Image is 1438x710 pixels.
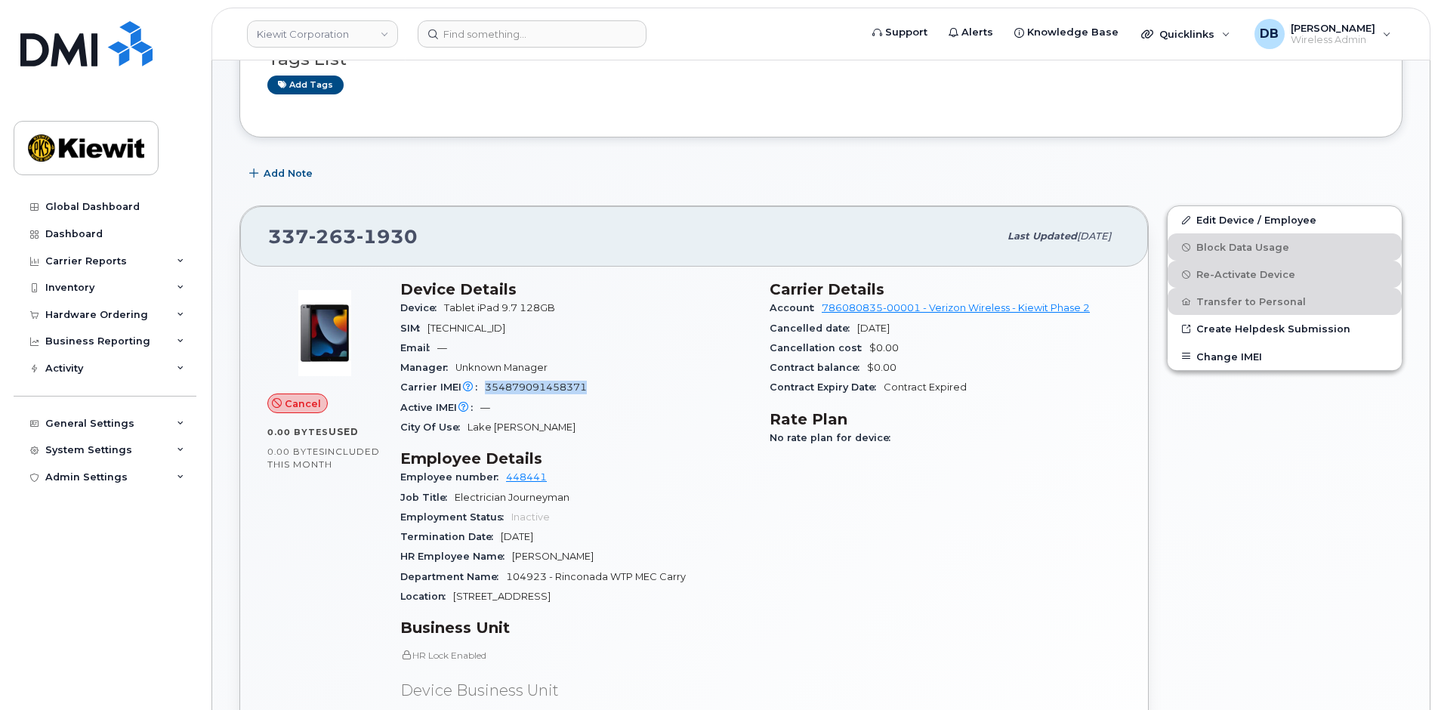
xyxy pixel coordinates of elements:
span: Carrier IMEI [400,381,485,393]
span: Contract balance [770,362,867,373]
span: [DATE] [1077,230,1111,242]
a: 448441 [506,471,547,483]
span: 263 [309,225,356,248]
span: Last updated [1008,230,1077,242]
button: Change IMEI [1168,343,1402,370]
span: Unknown Manager [455,362,548,373]
span: Active IMEI [400,402,480,413]
h3: Employee Details [400,449,751,468]
div: Quicklinks [1131,19,1241,49]
img: image20231002-3703462-1ysry1k.jpeg [279,288,370,378]
span: Email [400,342,437,353]
span: Cancellation cost [770,342,869,353]
a: Add tags [267,76,344,94]
h3: Device Details [400,280,751,298]
span: 104923 - Rinconada WTP MEC Carry [506,571,686,582]
iframe: Messenger Launcher [1372,644,1427,699]
a: Support [862,17,938,48]
span: — [480,402,490,413]
span: Manager [400,362,455,373]
span: Wireless Admin [1291,34,1375,46]
p: Device Business Unit [400,680,751,702]
span: Job Title [400,492,455,503]
input: Find something... [418,20,646,48]
span: Knowledge Base [1027,25,1119,40]
span: Tablet iPad 9.7 128GB [444,302,555,313]
span: [PERSON_NAME] [1291,22,1375,34]
span: Employment Status [400,511,511,523]
span: Inactive [511,511,550,523]
span: — [437,342,447,353]
span: Re-Activate Device [1196,269,1295,280]
span: Department Name [400,571,506,582]
span: Cancelled date [770,323,857,334]
span: [PERSON_NAME] [512,551,594,562]
span: Electrician Journeyman [455,492,569,503]
a: Kiewit Corporation [247,20,398,48]
span: [DATE] [501,531,533,542]
span: 1930 [356,225,418,248]
span: $0.00 [869,342,899,353]
span: Add Note [264,166,313,181]
div: Daniel Buffington [1244,19,1402,49]
span: 0.00 Bytes [267,427,329,437]
a: Edit Device / Employee [1168,206,1402,233]
span: 337 [268,225,418,248]
span: DB [1260,25,1279,43]
span: 0.00 Bytes [267,446,325,457]
span: Lake [PERSON_NAME] [468,421,576,433]
button: Transfer to Personal [1168,288,1402,315]
span: [DATE] [857,323,890,334]
button: Re-Activate Device [1168,261,1402,288]
h3: Rate Plan [770,410,1121,428]
h3: Carrier Details [770,280,1121,298]
a: Create Helpdesk Submission [1168,315,1402,342]
span: HR Employee Name [400,551,512,562]
span: Contract Expired [884,381,967,393]
button: Add Note [239,160,326,187]
span: SIM [400,323,427,334]
span: Quicklinks [1159,28,1214,40]
button: Block Data Usage [1168,233,1402,261]
span: City Of Use [400,421,468,433]
p: HR Lock Enabled [400,649,751,662]
span: Support [885,25,927,40]
a: 786080835-00001 - Verizon Wireless - Kiewit Phase 2 [822,302,1090,313]
span: Alerts [961,25,993,40]
span: used [329,426,359,437]
span: Employee number [400,471,506,483]
span: Location [400,591,453,602]
span: [STREET_ADDRESS] [453,591,551,602]
a: Knowledge Base [1004,17,1129,48]
h3: Tags List [267,50,1375,69]
span: Contract Expiry Date [770,381,884,393]
span: $0.00 [867,362,896,373]
span: Device [400,302,444,313]
span: 354879091458371 [485,381,587,393]
span: No rate plan for device [770,432,898,443]
span: Account [770,302,822,313]
a: Alerts [938,17,1004,48]
h3: Business Unit [400,619,751,637]
span: [TECHNICAL_ID] [427,323,505,334]
span: Cancel [285,397,321,411]
span: Termination Date [400,531,501,542]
